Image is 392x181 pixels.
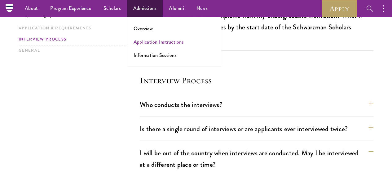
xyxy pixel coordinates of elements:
[134,52,177,59] a: Information Sessions
[140,75,373,85] h4: Interview Process
[19,36,136,43] a: Interview Process
[140,146,373,171] button: I will be out of the country when interviews are conducted. May I be interviewed at a different p...
[134,25,153,32] a: Overview
[140,9,373,45] button: Am I required to provide my diploma from my undergraduate institution? What if I do not have my d...
[19,47,136,54] a: General
[140,122,373,136] button: Is there a single round of interviews or are applicants ever interviewed twice?
[19,12,140,17] p: Jump to category:
[134,38,184,45] a: Application Instructions
[140,98,373,112] button: Who conducts the interviews?
[19,25,136,32] a: Application & Requirements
